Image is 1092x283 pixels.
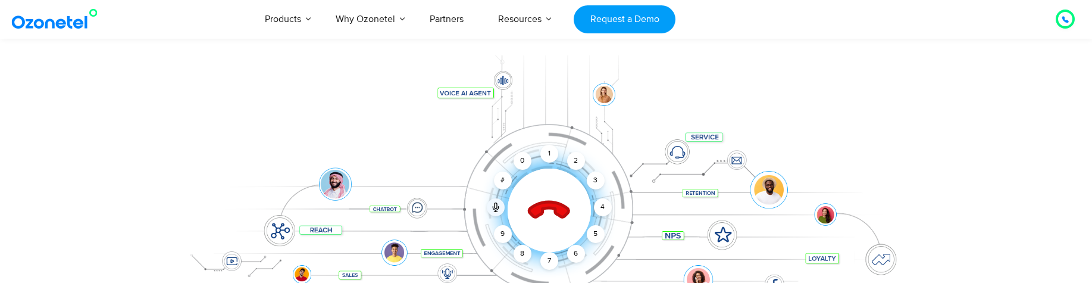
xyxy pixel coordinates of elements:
div: 9 [494,225,512,243]
div: 8 [514,245,531,263]
div: 5 [586,225,604,243]
div: 1 [540,145,558,163]
div: 7 [540,252,558,270]
div: # [494,172,512,189]
div: 6 [567,245,585,263]
div: 4 [594,198,612,216]
div: 2 [567,152,585,170]
a: Request a Demo [574,5,675,33]
div: 3 [586,172,604,189]
div: 0 [514,152,531,170]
